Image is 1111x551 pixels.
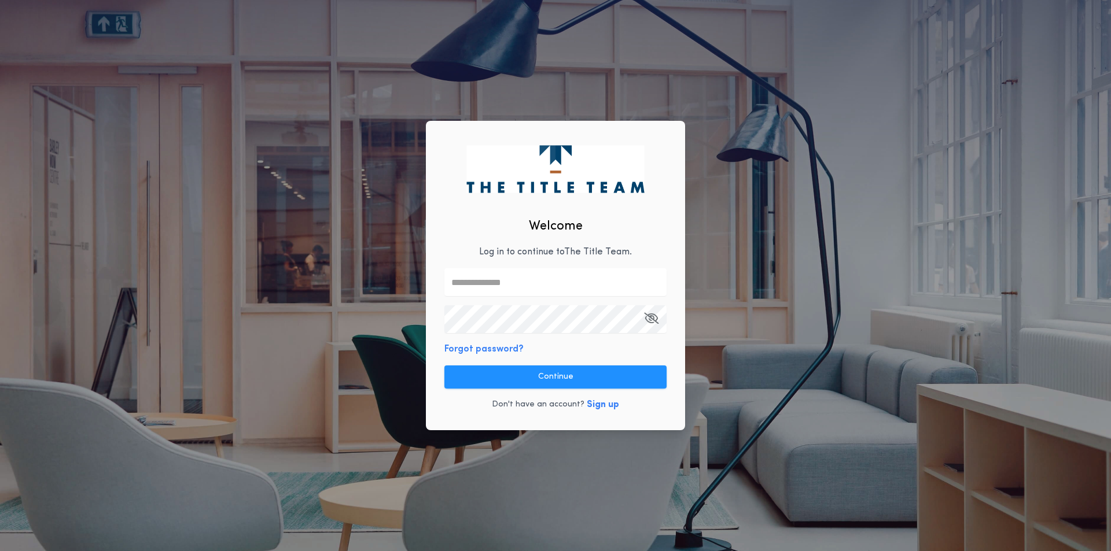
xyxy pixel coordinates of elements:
[444,342,524,356] button: Forgot password?
[479,245,632,259] p: Log in to continue to The Title Team .
[529,217,583,236] h2: Welcome
[587,398,619,412] button: Sign up
[492,399,584,411] p: Don't have an account?
[444,365,667,389] button: Continue
[466,145,644,193] img: logo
